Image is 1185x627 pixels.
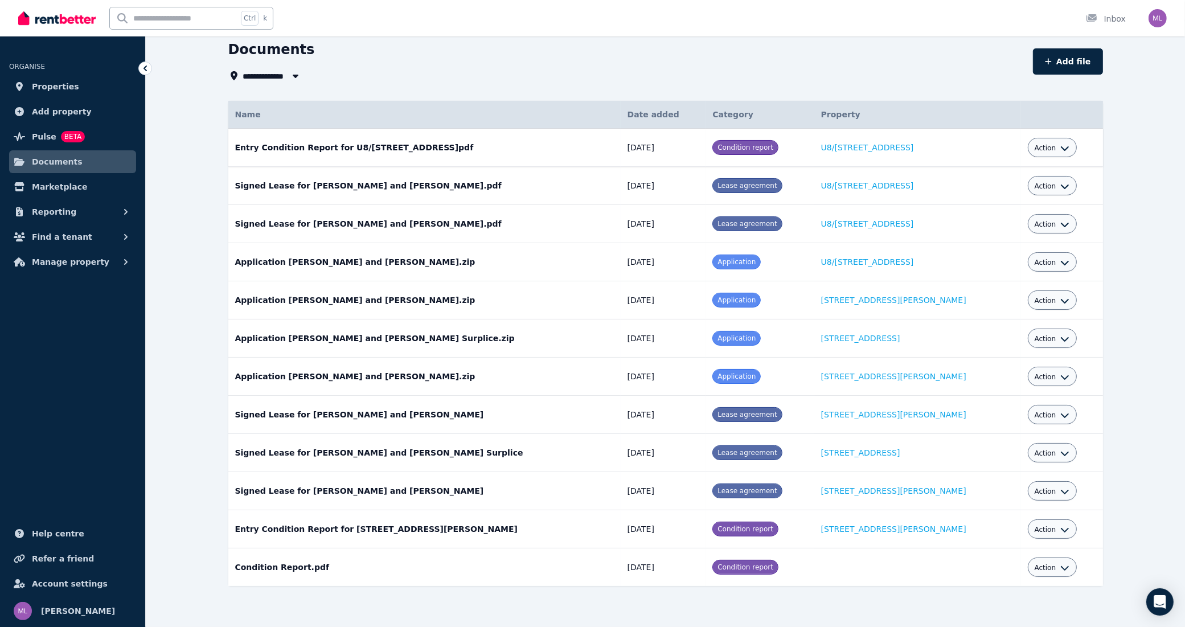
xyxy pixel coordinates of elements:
[1035,372,1070,382] button: Action
[821,296,966,305] a: [STREET_ADDRESS][PERSON_NAME]
[241,11,259,26] span: Ctrl
[821,486,966,495] a: [STREET_ADDRESS][PERSON_NAME]
[814,101,1021,129] th: Property
[1035,487,1070,496] button: Action
[717,334,756,342] span: Application
[717,449,777,457] span: Lease agreement
[228,205,621,243] td: Signed Lease for [PERSON_NAME] and [PERSON_NAME].pdf
[706,101,814,129] th: Category
[621,243,706,281] td: [DATE]
[9,175,136,198] a: Marketplace
[717,487,777,495] span: Lease agreement
[32,180,87,194] span: Marketplace
[1035,258,1056,267] span: Action
[621,510,706,548] td: [DATE]
[1086,13,1126,24] div: Inbox
[1035,449,1056,458] span: Action
[1035,372,1056,382] span: Action
[621,129,706,167] td: [DATE]
[1035,563,1056,572] span: Action
[1146,588,1174,616] div: Open Intercom Messenger
[9,200,136,223] button: Reporting
[717,144,773,151] span: Condition report
[228,548,621,587] td: Condition Report.pdf
[717,525,773,533] span: Condition report
[1035,411,1056,420] span: Action
[32,527,84,540] span: Help centre
[263,14,267,23] span: k
[717,182,777,190] span: Lease agreement
[621,434,706,472] td: [DATE]
[1033,48,1103,75] button: Add file
[717,563,773,571] span: Condition report
[1035,144,1056,153] span: Action
[1035,182,1070,191] button: Action
[1035,220,1056,229] span: Action
[32,155,83,169] span: Documents
[821,181,914,190] a: U8/[STREET_ADDRESS]
[821,143,914,152] a: U8/[STREET_ADDRESS]
[32,130,56,144] span: Pulse
[621,281,706,319] td: [DATE]
[9,522,136,545] a: Help centre
[32,577,108,591] span: Account settings
[32,80,79,93] span: Properties
[9,251,136,273] button: Manage property
[821,524,966,534] a: [STREET_ADDRESS][PERSON_NAME]
[1149,9,1167,27] img: meysam lashkari
[621,472,706,510] td: [DATE]
[61,131,85,142] span: BETA
[1035,449,1070,458] button: Action
[32,552,94,565] span: Refer a friend
[621,205,706,243] td: [DATE]
[821,372,966,381] a: [STREET_ADDRESS][PERSON_NAME]
[9,547,136,570] a: Refer a friend
[1035,334,1070,343] button: Action
[1035,525,1070,534] button: Action
[1035,258,1070,267] button: Action
[621,167,706,205] td: [DATE]
[235,110,261,119] span: Name
[621,319,706,358] td: [DATE]
[821,448,900,457] a: [STREET_ADDRESS]
[1035,411,1070,420] button: Action
[228,358,621,396] td: Application [PERSON_NAME] and [PERSON_NAME].zip
[621,396,706,434] td: [DATE]
[717,258,756,266] span: Application
[228,167,621,205] td: Signed Lease for [PERSON_NAME] and [PERSON_NAME].pdf
[1035,563,1070,572] button: Action
[717,372,756,380] span: Application
[9,226,136,248] button: Find a tenant
[9,100,136,123] a: Add property
[821,410,966,419] a: [STREET_ADDRESS][PERSON_NAME]
[228,243,621,281] td: Application [PERSON_NAME] and [PERSON_NAME].zip
[228,510,621,548] td: Entry Condition Report for [STREET_ADDRESS][PERSON_NAME]
[1035,144,1070,153] button: Action
[1035,182,1056,191] span: Action
[1035,525,1056,534] span: Action
[41,604,115,618] span: [PERSON_NAME]
[228,319,621,358] td: Application [PERSON_NAME] and [PERSON_NAME] Surplice.zip
[32,230,92,244] span: Find a tenant
[14,602,32,620] img: meysam lashkari
[717,296,756,304] span: Application
[9,150,136,173] a: Documents
[9,63,45,71] span: ORGANISE
[228,472,621,510] td: Signed Lease for [PERSON_NAME] and [PERSON_NAME]
[621,358,706,396] td: [DATE]
[821,219,914,228] a: U8/[STREET_ADDRESS]
[621,101,706,129] th: Date added
[32,105,92,118] span: Add property
[228,281,621,319] td: Application [PERSON_NAME] and [PERSON_NAME].zip
[1035,296,1070,305] button: Action
[9,572,136,595] a: Account settings
[9,125,136,148] a: PulseBETA
[1035,334,1056,343] span: Action
[621,548,706,587] td: [DATE]
[32,255,109,269] span: Manage property
[228,129,621,167] td: Entry Condition Report for U8/[STREET_ADDRESS]pdf
[821,257,914,267] a: U8/[STREET_ADDRESS]
[1035,296,1056,305] span: Action
[9,75,136,98] a: Properties
[1035,487,1056,496] span: Action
